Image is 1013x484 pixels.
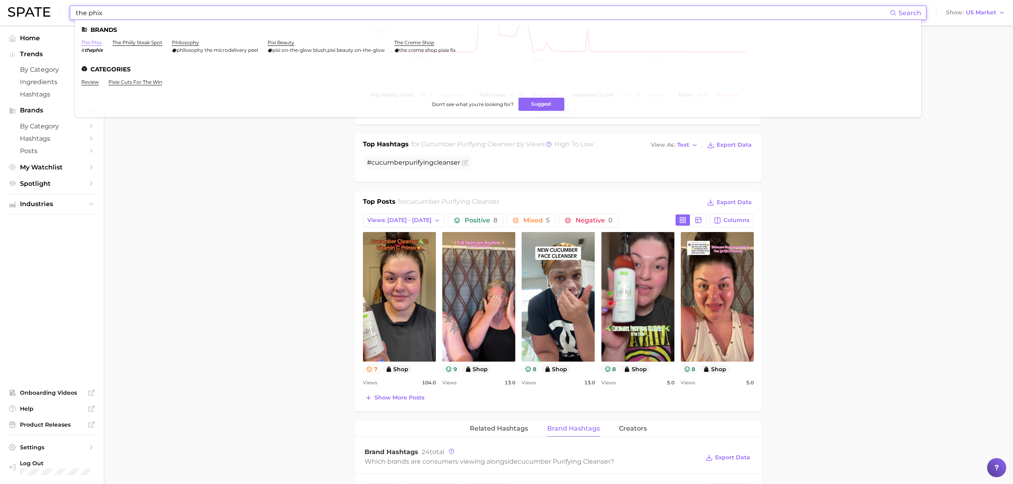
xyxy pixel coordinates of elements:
[6,198,97,210] button: Industries
[522,378,536,388] span: Views
[365,448,418,456] span: Brand Hashtags
[6,177,97,190] a: Spotlight
[374,394,424,401] span: Show more posts
[6,419,97,431] a: Product Releases
[6,441,97,453] a: Settings
[946,10,964,15] span: Show
[651,143,675,147] span: View As
[422,448,430,456] span: 24
[172,39,199,45] a: philosophy
[6,132,97,145] a: Hashtags
[422,378,436,388] span: 104.0
[411,140,593,151] h2: for by Views
[6,457,97,478] a: Log out. Currently logged in with e-mail hannah.kohl@croda.com.
[462,159,468,166] button: Flag as miscategorized or irrelevant
[268,39,294,45] a: pixi beauty
[6,403,97,415] a: Help
[944,8,1007,18] button: ShowUS Market
[518,458,611,465] span: cucumber purifying cleanser
[575,217,613,224] span: Negative
[681,378,695,388] span: Views
[394,39,434,45] a: the creme shop
[20,66,84,73] span: by Category
[746,378,754,388] span: 5.0
[470,425,528,432] span: Related Hashtags
[8,7,50,17] img: SPATE
[382,365,412,373] button: shop
[363,378,377,388] span: Views
[966,10,996,15] span: US Market
[20,201,84,208] span: Industries
[85,47,103,53] em: thephix
[75,6,890,20] input: Search here for a brand, industry, or ingredient
[272,47,326,53] span: pixi on-the-glow blush
[20,405,84,412] span: Help
[363,140,409,151] h1: Top Hashtags
[399,47,455,53] span: the creme shop pixie fix
[20,51,84,58] span: Trends
[108,79,162,85] a: pixie cuts for the win
[442,378,457,388] span: Views
[462,365,491,373] button: shop
[81,39,102,45] a: the phix
[523,217,550,224] span: Mixed
[363,392,426,403] button: Show more posts
[406,198,499,205] span: cucumber purifying cleanser
[6,161,97,173] a: My Watchlist
[704,452,752,463] button: Export Data
[608,216,613,224] span: 0
[20,122,84,130] span: by Category
[20,135,84,142] span: Hashtags
[421,140,515,148] span: cucumber purifying cleanser
[20,78,84,86] span: Ingredients
[619,425,647,432] span: Creators
[6,76,97,88] a: Ingredients
[20,444,84,451] span: Settings
[20,460,91,467] span: Log Out
[112,39,162,45] a: the philly steak spot
[715,454,750,461] span: Export Data
[667,378,674,388] span: 5.0
[522,365,540,373] button: 8
[422,448,444,456] span: total
[20,421,84,428] span: Product Releases
[363,365,381,373] button: 7
[177,47,258,53] span: philosophy the microdelivery peel
[6,104,97,116] button: Brands
[20,34,84,42] span: Home
[541,365,571,373] button: shop
[20,107,84,114] span: Brands
[601,378,616,388] span: Views
[20,147,84,155] span: Posts
[367,217,432,224] span: Views: [DATE] - [DATE]
[6,387,97,399] a: Onboarding Videos
[547,425,600,432] span: Brand Hashtags
[717,199,752,206] span: Export Data
[432,101,514,107] span: Don't see what you're looking for?
[434,159,460,166] span: cleanser
[365,456,700,467] div: Which brands are consumers viewing alongside ?
[20,180,84,187] span: Spotlight
[327,47,385,53] span: pixi beauty on-the-glow
[371,159,405,166] span: cucumber
[584,378,595,388] span: 13.0
[723,217,749,224] span: Columns
[6,88,97,100] a: Hashtags
[81,79,99,85] a: review
[505,378,515,388] span: 13.0
[6,145,97,157] a: Posts
[554,140,593,148] span: high to low
[717,142,752,148] span: Export Data
[681,365,699,373] button: 8
[6,48,97,60] button: Trends
[709,214,754,227] button: Columns
[700,365,729,373] button: shop
[81,66,915,73] li: Categories
[705,140,754,151] button: Export Data
[81,26,915,33] li: Brands
[405,159,434,166] span: purifying
[493,216,497,224] span: 8
[398,197,499,209] h2: for
[20,389,84,396] span: Onboarding Videos
[649,140,700,150] button: View AsText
